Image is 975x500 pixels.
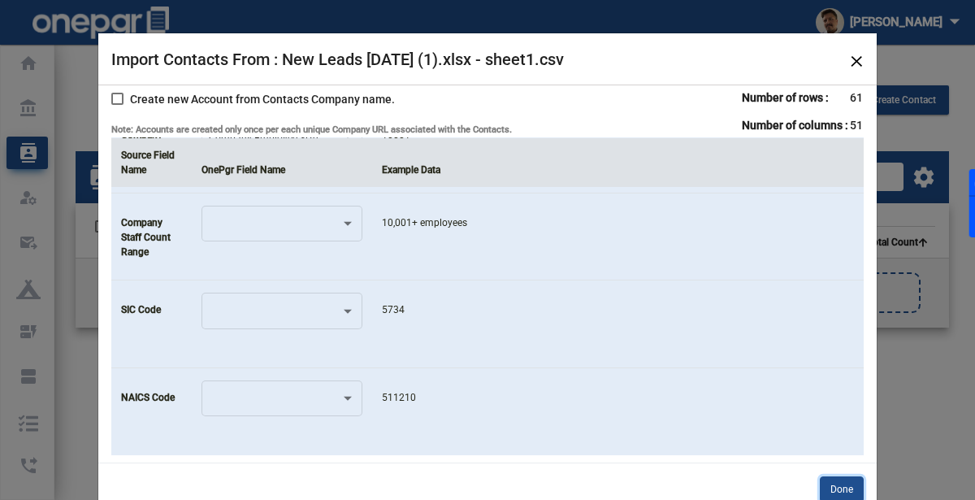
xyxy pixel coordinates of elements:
[382,392,416,403] span: 511210
[741,111,849,139] th: Number of columns :
[382,304,405,315] span: 5734
[121,392,175,403] strong: NAICS Code
[741,84,849,111] th: Number of rows :
[121,304,161,315] strong: SIC Code
[382,217,467,228] span: 10,001+ employees
[111,124,512,135] small: Note: Accounts are created only once per each unique Company URL associated with the Contacts.
[121,217,171,258] strong: Company Staff Count Range
[850,46,864,72] button: Close
[111,137,192,188] th: Source Field Name
[111,46,564,72] h5: Import Contacts From : New Leads [DATE] (1).xlsx - sheet1.csv
[130,89,395,109] span: Create new Account from Contacts Company name.
[850,44,864,75] span: ×
[192,137,372,188] th: OnePgr Field Name
[849,111,864,139] td: 51
[849,84,864,111] td: 61
[372,137,864,188] th: Example Data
